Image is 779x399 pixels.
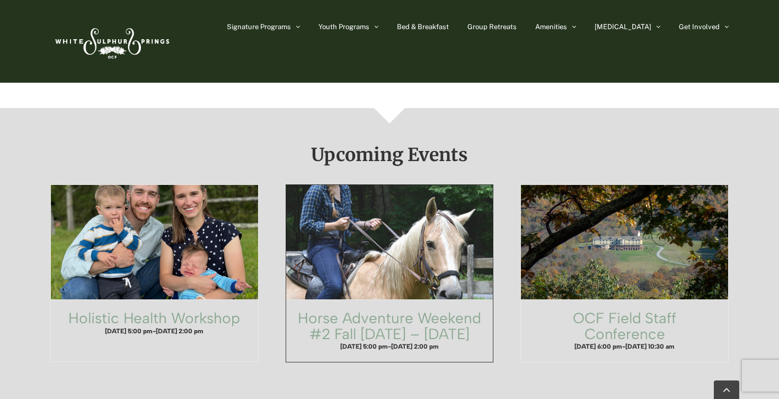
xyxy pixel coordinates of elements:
h2: Upcoming Events [50,145,729,164]
span: Amenities [535,23,567,30]
span: Signature Programs [227,23,291,30]
h4: - [61,326,247,336]
span: [DATE] 2:00 pm [391,343,439,350]
a: Holistic Health Workshop [51,185,258,299]
span: Bed & Breakfast [397,23,449,30]
a: Horse Adventure Weekend #2 Fall Friday – Sunday [286,185,493,299]
span: [DATE] 2:00 pm [156,327,203,335]
a: Holistic Health Workshop [68,309,240,327]
span: Get Involved [679,23,720,30]
span: Youth Programs [318,23,369,30]
a: OCF Field Staff Conference [573,309,676,343]
span: [DATE] 6:00 pm [574,343,622,350]
h4: - [532,342,718,351]
span: [DATE] 5:00 pm [340,343,388,350]
h4: - [297,342,483,351]
span: [MEDICAL_DATA] [595,23,651,30]
span: Group Retreats [467,23,517,30]
span: [DATE] 10:30 am [625,343,675,350]
a: Horse Adventure Weekend #2 Fall [DATE] – [DATE] [298,309,481,343]
a: OCF Field Staff Conference [521,185,728,299]
img: White Sulphur Springs Logo [50,16,172,66]
span: [DATE] 5:00 pm [105,327,153,335]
